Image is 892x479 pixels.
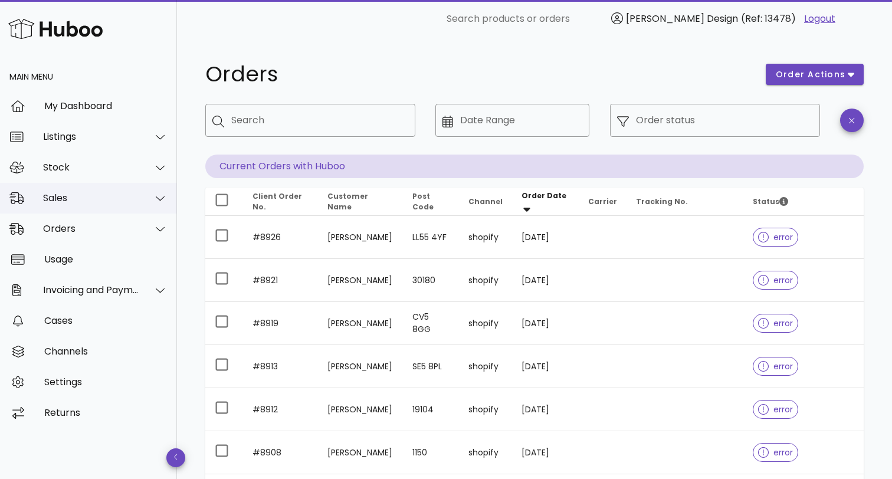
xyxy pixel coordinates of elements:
[512,216,579,259] td: [DATE]
[243,345,318,388] td: #8913
[44,100,168,111] div: My Dashboard
[318,388,403,431] td: [PERSON_NAME]
[758,276,793,284] span: error
[43,162,139,173] div: Stock
[44,346,168,357] div: Channels
[627,188,743,216] th: Tracking No.
[775,68,846,81] span: order actions
[243,259,318,302] td: #8921
[468,196,503,206] span: Channel
[743,188,864,216] th: Status
[318,431,403,474] td: [PERSON_NAME]
[459,388,512,431] td: shopify
[512,388,579,431] td: [DATE]
[243,431,318,474] td: #8908
[44,254,168,265] div: Usage
[243,302,318,345] td: #8919
[44,407,168,418] div: Returns
[579,188,627,216] th: Carrier
[403,259,459,302] td: 30180
[252,191,302,212] span: Client Order No.
[741,12,796,25] span: (Ref: 13478)
[318,345,403,388] td: [PERSON_NAME]
[522,191,566,201] span: Order Date
[43,284,139,296] div: Invoicing and Payments
[205,64,752,85] h1: Orders
[758,405,793,414] span: error
[43,223,139,234] div: Orders
[459,345,512,388] td: shopify
[243,216,318,259] td: #8926
[318,188,403,216] th: Customer Name
[403,188,459,216] th: Post Code
[403,388,459,431] td: 19104
[758,319,793,327] span: error
[44,376,168,388] div: Settings
[403,431,459,474] td: 1150
[459,302,512,345] td: shopify
[403,302,459,345] td: CV5 8GG
[459,188,512,216] th: Channel
[626,12,738,25] span: [PERSON_NAME] Design
[403,216,459,259] td: LL55 4YF
[43,131,139,142] div: Listings
[8,16,103,41] img: Huboo Logo
[512,188,579,216] th: Order Date: Sorted descending. Activate to remove sorting.
[243,388,318,431] td: #8912
[205,155,864,178] p: Current Orders with Huboo
[412,191,434,212] span: Post Code
[758,448,793,457] span: error
[318,216,403,259] td: [PERSON_NAME]
[44,315,168,326] div: Cases
[318,302,403,345] td: [PERSON_NAME]
[318,259,403,302] td: [PERSON_NAME]
[766,64,864,85] button: order actions
[758,362,793,370] span: error
[588,196,617,206] span: Carrier
[459,431,512,474] td: shopify
[804,12,835,26] a: Logout
[243,188,318,216] th: Client Order No.
[636,196,688,206] span: Tracking No.
[512,302,579,345] td: [DATE]
[758,233,793,241] span: error
[753,196,788,206] span: Status
[512,259,579,302] td: [DATE]
[43,192,139,204] div: Sales
[512,345,579,388] td: [DATE]
[512,431,579,474] td: [DATE]
[403,345,459,388] td: SE5 8PL
[459,216,512,259] td: shopify
[459,259,512,302] td: shopify
[327,191,368,212] span: Customer Name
